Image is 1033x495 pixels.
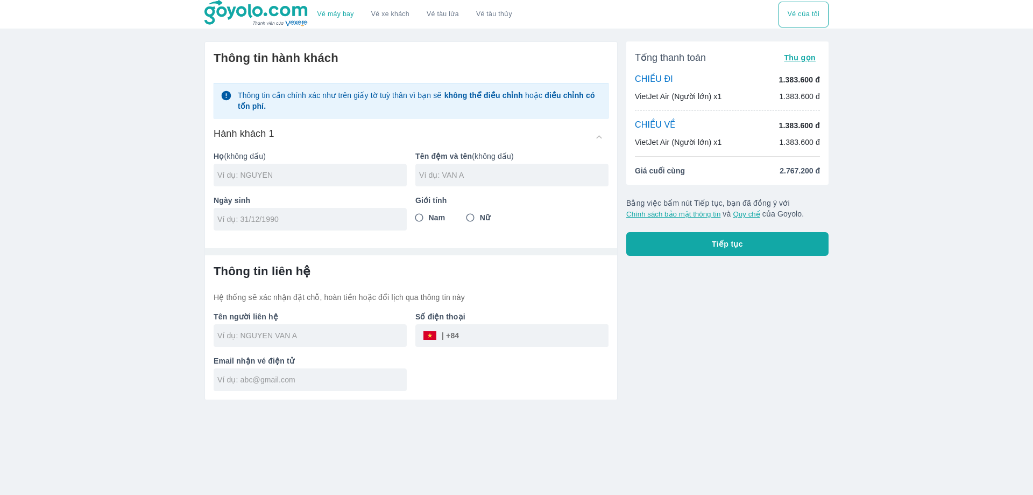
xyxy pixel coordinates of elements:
b: Tên đệm và tên [415,152,472,161]
p: CHIỀU ĐI [635,74,673,86]
span: Giá cuối cùng [635,165,685,176]
p: VietJet Air (Người lớn) x1 [635,91,721,102]
p: 1.383.600 đ [779,137,820,148]
input: Ví dụ: VAN A [419,170,609,180]
a: Vé xe khách [371,10,409,18]
button: Quy chế [733,210,760,218]
input: Ví dụ: abc@gmail.com [217,374,407,385]
a: Vé máy bay [317,10,354,18]
p: Thông tin cần chính xác như trên giấy tờ tuỳ thân vì bạn sẽ hoặc [238,90,602,111]
input: Ví dụ: NGUYEN VAN A [217,330,407,341]
span: Nữ [480,212,490,223]
button: Vé của tôi [779,2,829,27]
b: Họ [214,152,224,161]
button: Tiếp tục [626,232,829,256]
span: Thu gọn [784,53,816,62]
p: 1.383.600 đ [779,74,820,85]
b: Số điện thoại [415,312,465,321]
h6: Hành khách 1 [214,127,274,140]
a: Vé tàu lửa [418,2,468,27]
span: 2.767.200 đ [780,165,820,176]
input: Ví dụ: NGUYEN [217,170,407,180]
h6: Thông tin hành khách [214,51,609,66]
b: Tên người liên hệ [214,312,278,321]
p: 1.383.600 đ [779,91,820,102]
p: (không dấu) [214,151,407,162]
input: Ví dụ: 31/12/1990 [217,214,396,225]
button: Thu gọn [780,50,820,65]
div: choose transportation mode [779,2,829,27]
p: Ngày sinh [214,195,407,206]
p: (không dấu) [415,151,609,162]
button: Vé tàu thủy [468,2,521,27]
p: Giới tính [415,195,609,206]
span: Nam [429,212,445,223]
button: Chính sách bảo mật thông tin [626,210,720,218]
p: Hệ thống sẽ xác nhận đặt chỗ, hoàn tiền hoặc đổi lịch qua thông tin này [214,292,609,303]
p: VietJet Air (Người lớn) x1 [635,137,721,148]
h6: Thông tin liên hệ [214,264,609,279]
strong: không thể điều chỉnh [444,91,523,100]
b: Email nhận vé điện tử [214,357,294,365]
div: choose transportation mode [309,2,521,27]
span: Tiếp tục [712,239,743,249]
p: CHIỀU VỀ [635,120,676,131]
p: 1.383.600 đ [779,120,820,131]
p: Bằng việc bấm nút Tiếp tục, bạn đã đồng ý với và của Goyolo. [626,198,829,219]
span: Tổng thanh toán [635,51,706,64]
